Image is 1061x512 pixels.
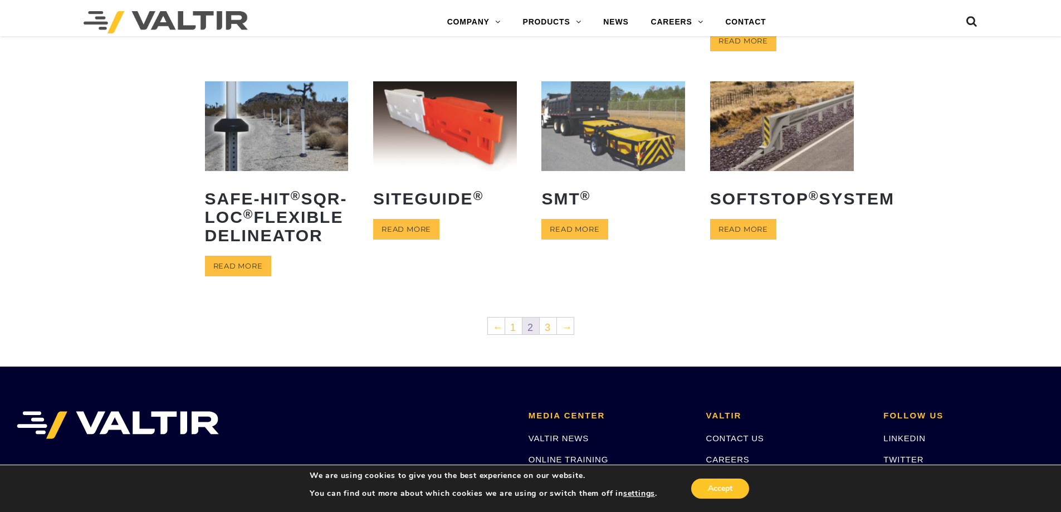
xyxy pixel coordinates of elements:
h2: Safe-Hit SQR-LOC Flexible Delineator [205,181,349,253]
sup: ® [809,189,819,203]
h2: SiteGuide [373,181,517,216]
a: LINKEDIN [883,433,926,443]
p: We are using cookies to give you the best experience on our website. [310,471,657,481]
a: Read more about “SMT®” [541,219,608,240]
a: PRODUCTS [512,11,593,33]
a: ONLINE TRAINING [529,455,608,464]
sup: ® [243,207,254,221]
h2: SMT [541,181,685,216]
a: TWITTER [883,455,923,464]
sup: ® [580,189,591,203]
a: ← [488,318,505,334]
a: 1 [505,318,522,334]
nav: Product Pagination [205,316,857,339]
a: SMT® [541,81,685,216]
a: Read more about “SiteGuide®” [373,219,439,240]
a: Safe-Hit®SQR-LOC®Flexible Delineator [205,81,349,253]
button: Accept [691,479,749,499]
a: Read more about “Safe-Hit® SQR-LOC® Flexible Delineator” [205,256,271,276]
sup: ® [291,189,301,203]
a: COMPANY [436,11,512,33]
img: Valtir [84,11,248,33]
a: NEWS [592,11,639,33]
a: → [557,318,574,334]
a: CONTACT US [706,433,764,443]
span: 2 [522,318,539,334]
p: You can find out more about which cookies we are using or switch them off in . [310,489,657,499]
a: VALTIR NEWS [529,433,589,443]
h2: SoftStop System [710,181,854,216]
img: SoftStop System End Terminal [710,81,854,171]
a: CAREERS [640,11,715,33]
a: SoftStop®System [710,81,854,216]
a: CONTACT [714,11,777,33]
a: CAREERS [706,455,750,464]
h2: FOLLOW US [883,411,1044,421]
img: VALTIR [17,411,219,439]
h2: VALTIR [706,411,867,421]
a: SiteGuide® [373,81,517,216]
h2: MEDIA CENTER [529,411,690,421]
a: Read more about “SoftStop® System” [710,219,776,240]
a: 3 [540,318,556,334]
sup: ® [473,189,484,203]
a: Read more about “Safe-Hit® Delineator Post” [710,31,776,51]
button: settings [623,489,655,499]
